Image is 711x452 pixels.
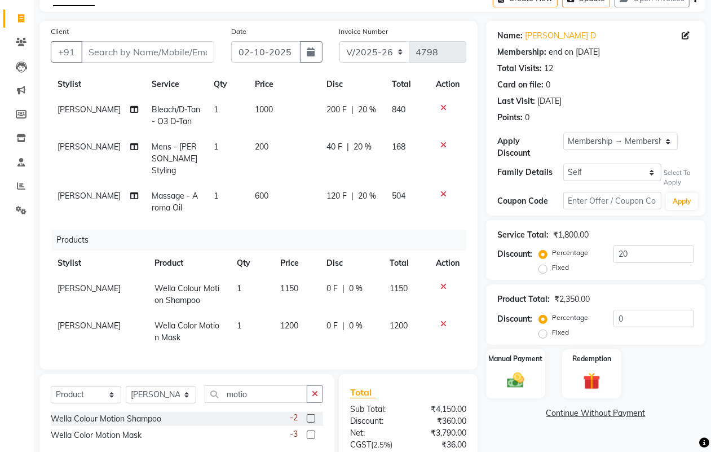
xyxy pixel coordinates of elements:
[392,191,405,201] span: 504
[390,283,408,293] span: 1150
[497,248,532,260] div: Discount:
[320,251,383,276] th: Disc
[326,190,347,202] span: 120 F
[525,112,529,124] div: 0
[373,440,390,449] span: 2.5%
[546,79,550,91] div: 0
[497,46,546,58] div: Membership:
[408,439,475,451] div: ₹36.00
[347,141,349,153] span: |
[207,72,248,97] th: Qty
[497,63,542,74] div: Total Visits:
[497,195,563,207] div: Coupon Code
[154,321,219,343] span: Wella Color Motion Mask
[342,320,345,332] span: |
[349,320,363,332] span: 0 %
[497,79,544,91] div: Card on file:
[326,283,338,295] span: 0 F
[549,46,600,58] div: end on [DATE]
[408,415,475,427] div: ₹360.00
[290,428,298,440] span: -3
[342,403,408,415] div: Sub Total:
[664,168,694,187] div: Select To Apply
[290,412,298,424] span: -2
[383,251,430,276] th: Total
[408,403,475,415] div: ₹4,150.00
[205,385,307,403] input: Search or Scan
[429,251,466,276] th: Action
[255,104,273,115] span: 1000
[342,439,408,451] div: ( )
[214,142,218,152] span: 1
[351,104,354,116] span: |
[350,440,371,450] span: CGST
[255,142,269,152] span: 200
[489,354,543,364] label: Manual Payment
[342,283,345,295] span: |
[554,293,590,305] div: ₹2,350.00
[552,313,588,323] label: Percentage
[563,192,661,209] input: Enter Offer / Coupon Code
[230,251,273,276] th: Qty
[339,27,388,37] label: Invoice Number
[51,41,82,63] button: +91
[280,283,298,293] span: 1150
[51,413,161,425] div: Wella Colour Motion Shampoo
[249,72,320,97] th: Price
[231,27,246,37] label: Date
[58,104,121,115] span: [PERSON_NAME]
[51,27,69,37] label: Client
[552,327,569,337] label: Fixed
[497,293,550,305] div: Product Total:
[497,166,563,178] div: Family Details
[326,141,342,153] span: 40 F
[497,112,523,124] div: Points:
[553,229,589,241] div: ₹1,800.00
[273,251,319,276] th: Price
[152,104,200,126] span: Bleach/D-Tan - O3 D-Tan
[342,427,408,439] div: Net:
[51,429,142,441] div: Wella Color Motion Mask
[578,371,605,392] img: _gift.svg
[488,407,703,419] a: Continue Without Payment
[497,135,563,159] div: Apply Discount
[237,283,241,293] span: 1
[342,415,408,427] div: Discount:
[497,313,532,325] div: Discount:
[320,72,385,97] th: Disc
[552,248,588,258] label: Percentage
[525,30,596,42] a: [PERSON_NAME] D
[58,283,121,293] span: [PERSON_NAME]
[497,229,549,241] div: Service Total:
[390,321,408,331] span: 1200
[572,354,611,364] label: Redemption
[326,320,338,332] span: 0 F
[51,251,148,276] th: Stylist
[237,321,241,331] span: 1
[349,283,363,295] span: 0 %
[58,321,121,331] span: [PERSON_NAME]
[280,321,298,331] span: 1200
[255,191,269,201] span: 600
[152,142,197,175] span: Mens - [PERSON_NAME] Styling
[214,104,218,115] span: 1
[552,262,569,273] label: Fixed
[385,72,429,97] th: Total
[429,72,466,97] th: Action
[58,191,121,201] span: [PERSON_NAME]
[392,104,405,115] span: 840
[214,191,218,201] span: 1
[152,191,198,213] span: Massage - Aroma Oil
[358,190,376,202] span: 20 %
[497,95,535,107] div: Last Visit:
[154,283,219,305] span: Wella Colour Motion Shampoo
[81,41,214,63] input: Search by Name/Mobile/Email/Code
[392,142,405,152] span: 168
[502,371,529,390] img: _cash.svg
[351,190,354,202] span: |
[408,427,475,439] div: ₹3,790.00
[58,142,121,152] span: [PERSON_NAME]
[145,72,207,97] th: Service
[354,141,372,153] span: 20 %
[358,104,376,116] span: 20 %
